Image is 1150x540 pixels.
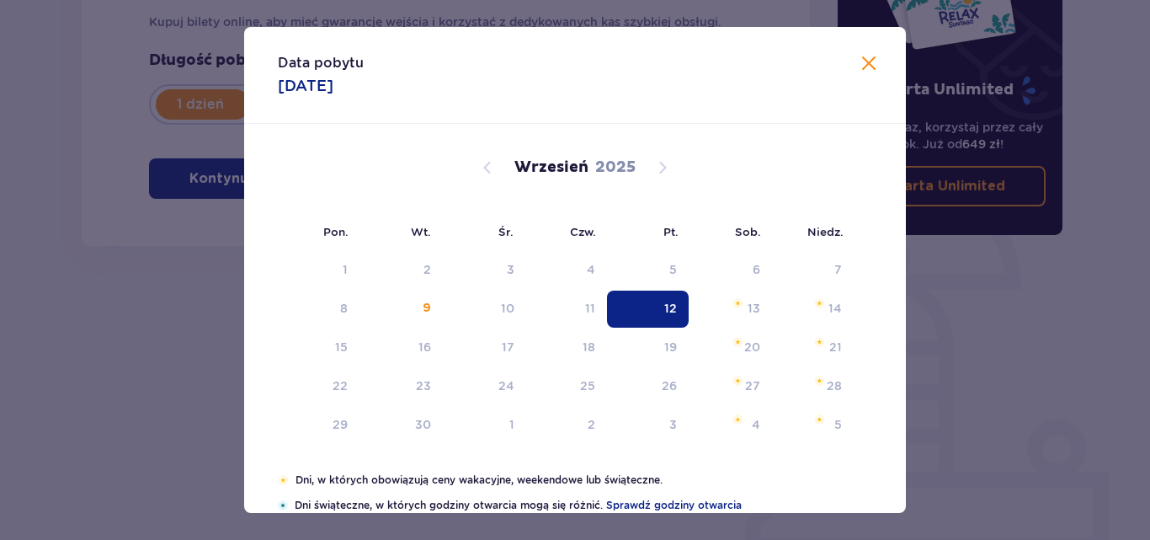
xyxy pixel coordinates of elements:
small: Pon. [323,225,349,238]
div: Calendar [244,124,906,473]
p: [DATE] [278,76,333,96]
small: Sob. [735,225,761,238]
p: Wrzesień [514,158,588,178]
small: Pt. [663,225,679,238]
p: 2025 [595,158,636,178]
small: Czw. [570,225,596,238]
small: Śr. [498,225,514,238]
p: Data pobytu [278,54,364,72]
small: Niedz. [807,225,844,238]
small: Wt. [411,225,431,238]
